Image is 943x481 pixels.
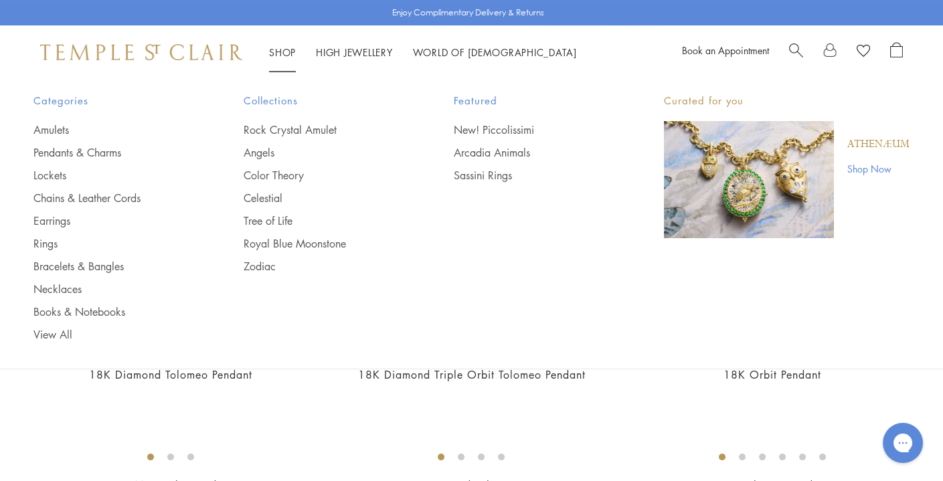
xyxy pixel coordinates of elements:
[392,6,544,19] p: Enjoy Complimentary Delivery & Returns
[244,236,400,251] a: Royal Blue Moonstone
[244,213,400,228] a: Tree of Life
[857,42,870,62] a: View Wishlist
[33,259,190,274] a: Bracelets & Bangles
[33,168,190,183] a: Lockets
[33,122,190,137] a: Amulets
[316,45,393,59] a: High JewelleryHigh Jewellery
[40,44,242,60] img: Temple St. Clair
[244,168,400,183] a: Color Theory
[847,137,910,152] a: Athenæum
[454,92,610,109] span: Featured
[682,43,769,57] a: Book an Appointment
[269,45,296,59] a: ShopShop
[789,42,803,62] a: Search
[244,92,400,109] span: Collections
[33,236,190,251] a: Rings
[454,168,610,183] a: Sassini Rings
[454,145,610,160] a: Arcadia Animals
[244,191,400,205] a: Celestial
[269,44,577,61] nav: Main navigation
[33,282,190,296] a: Necklaces
[33,213,190,228] a: Earrings
[244,145,400,160] a: Angels
[244,259,400,274] a: Zodiac
[89,367,252,382] a: 18K Diamond Tolomeo Pendant
[33,92,190,109] span: Categories
[413,45,577,59] a: World of [DEMOGRAPHIC_DATA]World of [DEMOGRAPHIC_DATA]
[890,42,903,62] a: Open Shopping Bag
[33,191,190,205] a: Chains & Leather Cords
[357,367,585,382] a: 18K Diamond Triple Orbit Tolomeo Pendant
[33,145,190,160] a: Pendants & Charms
[664,92,910,109] p: Curated for you
[244,122,400,137] a: Rock Crystal Amulet
[876,418,930,468] iframe: Gorgias live chat messenger
[33,327,190,342] a: View All
[723,367,821,382] a: 18K Orbit Pendant
[847,161,910,176] a: Shop Now
[33,304,190,319] a: Books & Notebooks
[454,122,610,137] a: New! Piccolissimi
